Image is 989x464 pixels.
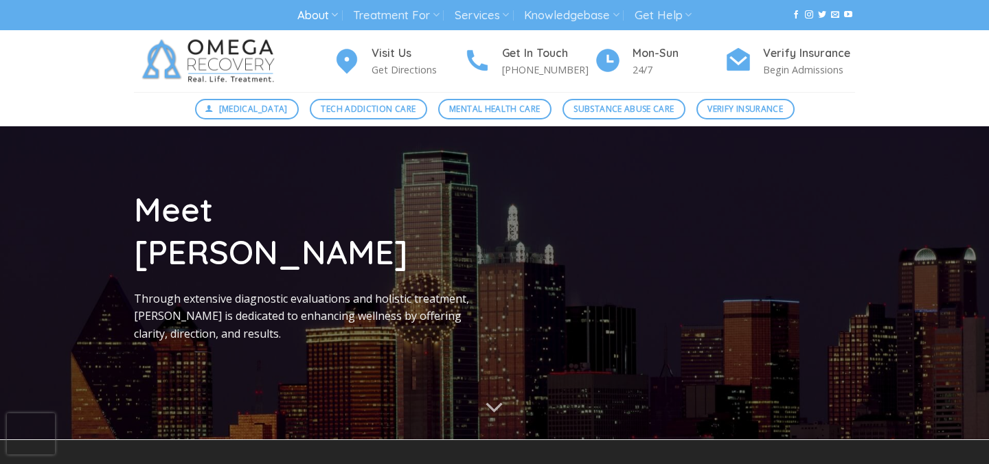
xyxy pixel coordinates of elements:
a: Substance Abuse Care [562,99,685,119]
h1: Meet [PERSON_NAME] [134,188,484,274]
a: Follow on YouTube [844,10,852,20]
a: Get In Touch [PHONE_NUMBER] [464,45,594,78]
a: Tech Addiction Care [310,99,427,119]
h4: Mon-Sun [633,45,725,62]
p: Get Directions [372,62,464,78]
a: [MEDICAL_DATA] [195,99,299,119]
a: Treatment For [353,3,439,28]
a: Get Help [635,3,692,28]
a: Services [455,3,509,28]
span: [MEDICAL_DATA] [219,102,288,115]
h4: Get In Touch [502,45,594,62]
h4: Verify Insurance [763,45,855,62]
a: Verify Insurance [696,99,795,119]
p: 24/7 [633,62,725,78]
img: Omega Recovery [134,30,288,92]
a: Follow on Facebook [792,10,800,20]
a: About [297,3,338,28]
button: Scroll for more [468,391,521,426]
a: Follow on Instagram [805,10,813,20]
h4: Visit Us [372,45,464,62]
iframe: reCAPTCHA [7,413,55,454]
a: Follow on Twitter [818,10,826,20]
span: Mental Health Care [449,102,540,115]
a: Mental Health Care [438,99,552,119]
span: Tech Addiction Care [321,102,416,115]
a: Knowledgebase [524,3,619,28]
a: Verify Insurance Begin Admissions [725,45,855,78]
p: [PHONE_NUMBER] [502,62,594,78]
p: Through extensive diagnostic evaluations and holistic treatment, [PERSON_NAME] is dedicated to en... [134,290,484,343]
a: Visit Us Get Directions [333,45,464,78]
a: Send us an email [831,10,839,20]
p: Begin Admissions [763,62,855,78]
span: Substance Abuse Care [573,102,674,115]
span: Verify Insurance [707,102,783,115]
